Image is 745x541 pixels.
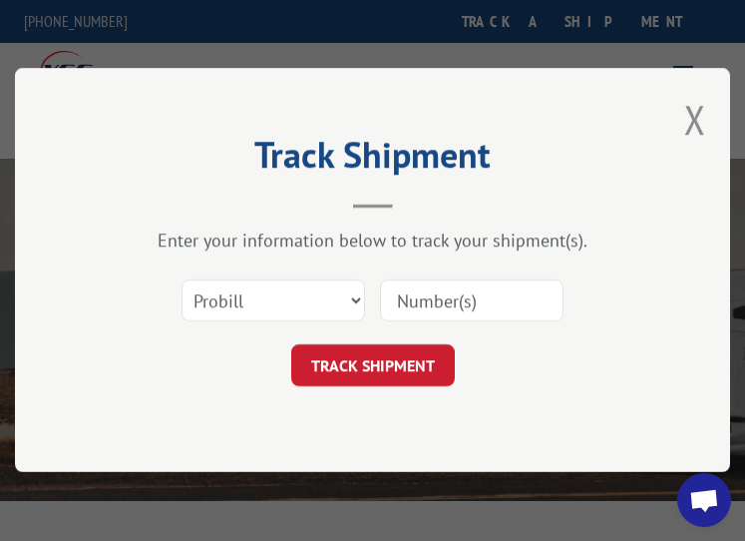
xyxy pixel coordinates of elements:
input: Number(s) [379,280,562,322]
button: TRACK SHIPMENT [290,345,454,387]
div: Enter your information below to track your shipment(s). [115,230,630,253]
div: Open chat [677,473,731,527]
h2: Track Shipment [115,141,630,179]
button: Close modal [683,93,705,146]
